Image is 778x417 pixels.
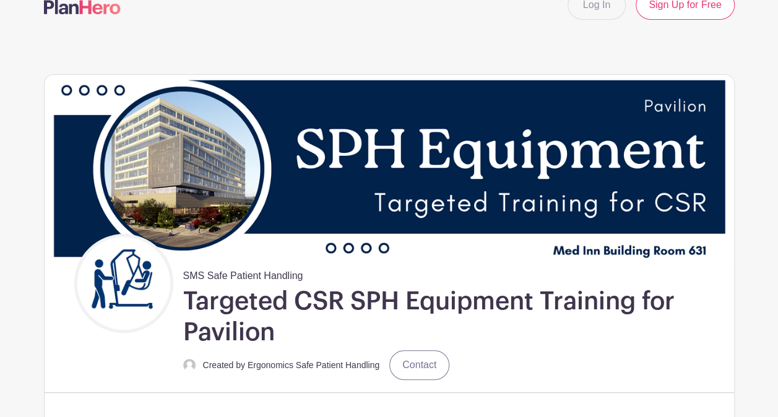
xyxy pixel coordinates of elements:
a: Contact [389,350,449,380]
img: default-ce2991bfa6775e67f084385cd625a349d9dcbb7a52a09fb2fda1e96e2d18dcdb.png [183,359,196,371]
small: Created by Ergonomics Safe Patient Handling [203,360,380,370]
span: SMS Safe Patient Handling [183,264,303,283]
img: event_banner_9855.png [45,75,734,264]
img: Untitled%20design.png [77,237,170,330]
h1: Targeted CSR SPH Equipment Training for Pavilion [183,286,729,348]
